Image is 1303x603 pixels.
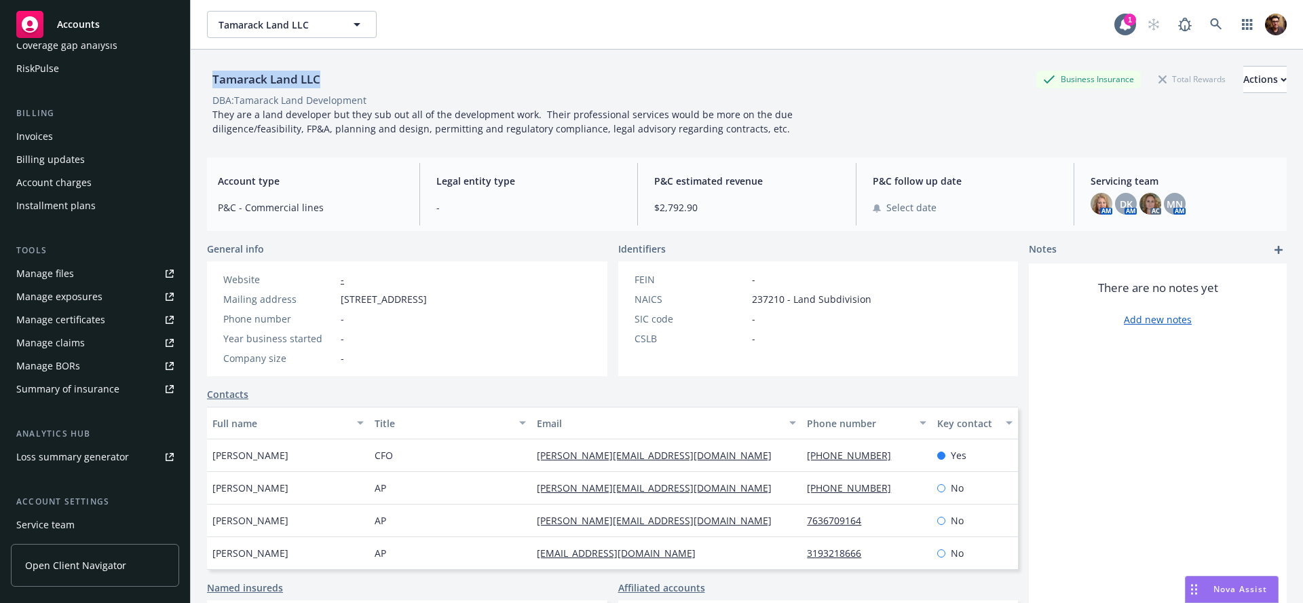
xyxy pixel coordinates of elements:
[11,309,179,331] a: Manage certificates
[1270,242,1287,258] a: add
[537,481,782,494] a: [PERSON_NAME][EMAIL_ADDRESS][DOMAIN_NAME]
[752,331,755,346] span: -
[1124,14,1136,26] div: 1
[531,407,801,439] button: Email
[212,481,288,495] span: [PERSON_NAME]
[1029,242,1057,258] span: Notes
[223,331,335,346] div: Year business started
[951,546,964,560] span: No
[341,312,344,326] span: -
[1139,193,1161,215] img: photo
[375,546,386,560] span: AP
[16,172,92,194] div: Account charges
[752,312,755,326] span: -
[219,18,336,32] span: Tamarack Land LLC
[207,407,369,439] button: Full name
[537,416,781,431] div: Email
[436,200,622,215] span: -
[951,481,964,495] span: No
[212,416,349,431] div: Full name
[223,272,335,287] div: Website
[11,332,179,354] a: Manage claims
[807,481,902,494] a: [PHONE_NUMBER]
[11,107,179,120] div: Billing
[932,407,1018,439] button: Key contact
[11,263,179,285] a: Manage files
[341,273,344,286] a: -
[654,174,839,188] span: P&C estimated revenue
[1036,71,1141,88] div: Business Insurance
[207,242,264,256] span: General info
[1243,67,1287,92] div: Actions
[635,331,747,346] div: CSLB
[212,93,366,107] div: DBA: Tamarack Land Development
[807,514,872,527] a: 7636709164
[1213,583,1267,595] span: Nova Assist
[1265,14,1287,35] img: photo
[11,378,179,400] a: Summary of insurance
[16,286,102,308] div: Manage exposures
[16,355,80,377] div: Manage BORs
[807,416,911,431] div: Phone number
[207,71,326,88] div: Tamarack Land LLC
[1203,11,1230,38] a: Search
[1171,11,1198,38] a: Report a Bug
[752,272,755,287] span: -
[618,581,705,595] a: Affiliated accounts
[16,149,85,170] div: Billing updates
[16,126,53,147] div: Invoices
[11,286,179,308] a: Manage exposures
[537,449,782,462] a: [PERSON_NAME][EMAIL_ADDRESS][DOMAIN_NAME]
[635,272,747,287] div: FEIN
[537,547,706,560] a: [EMAIL_ADDRESS][DOMAIN_NAME]
[11,126,179,147] a: Invoices
[369,407,531,439] button: Title
[57,19,100,30] span: Accounts
[375,481,386,495] span: AP
[1234,11,1261,38] a: Switch app
[16,195,96,217] div: Installment plans
[1098,280,1218,296] span: There are no notes yet
[212,513,288,528] span: [PERSON_NAME]
[807,547,872,560] a: 3193218666
[223,351,335,365] div: Company size
[11,244,179,257] div: Tools
[1120,197,1133,211] span: DK
[223,292,335,306] div: Mailing address
[223,312,335,326] div: Phone number
[16,35,117,56] div: Coverage gap analysis
[1167,197,1183,211] span: MN
[11,495,179,509] div: Account settings
[11,172,179,194] a: Account charges
[886,200,937,215] span: Select date
[1124,312,1192,327] a: Add new notes
[25,558,126,572] span: Open Client Navigator
[16,446,129,468] div: Loss summary generator
[212,108,795,135] span: They are a land developer but they sub out all of the development work. Their professional servic...
[1185,576,1279,603] button: Nova Assist
[654,200,839,215] span: $2,792.90
[951,448,966,462] span: Yes
[16,58,59,79] div: RiskPulse
[11,149,179,170] a: Billing updates
[436,174,622,188] span: Legal entity type
[218,174,403,188] span: Account type
[375,448,393,462] span: CFO
[11,446,179,468] a: Loss summary generator
[1186,577,1203,602] div: Drag to move
[937,416,998,431] div: Key contact
[16,378,119,400] div: Summary of insurance
[951,513,964,528] span: No
[1091,174,1276,188] span: Servicing team
[873,174,1058,188] span: P&C follow up date
[207,387,248,401] a: Contacts
[11,514,179,536] a: Service team
[212,448,288,462] span: [PERSON_NAME]
[1152,71,1232,88] div: Total Rewards
[341,351,344,365] span: -
[801,407,931,439] button: Phone number
[341,331,344,346] span: -
[807,449,902,462] a: [PHONE_NUMBER]
[635,292,747,306] div: NAICS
